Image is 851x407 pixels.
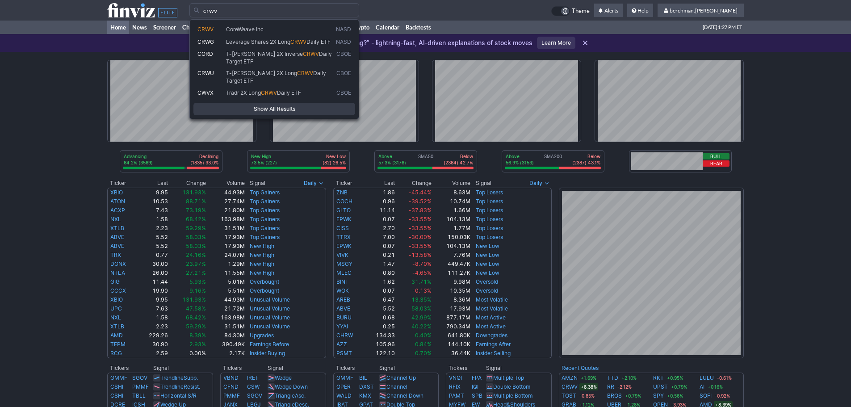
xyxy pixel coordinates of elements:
a: ACXP [110,207,125,214]
p: Above [378,153,406,159]
a: GLTO [336,207,351,214]
a: Backtests [402,21,434,34]
a: Screener [150,21,179,34]
div: Search [189,19,359,119]
a: Channel Down [386,392,423,399]
input: Search [189,3,359,17]
span: Tradr 2X Long [226,89,261,96]
td: 2.23 [137,224,168,233]
a: New Low [476,243,499,249]
span: CBOE [336,70,351,84]
td: 6.47 [364,295,395,304]
a: TriangleAsc. [275,392,306,399]
a: Top Losers [476,207,503,214]
td: 11.44 [137,277,168,286]
span: Daily ETF [277,89,301,96]
th: Volume [206,179,245,188]
span: CBOE [336,89,351,97]
td: 2.70 [364,224,395,233]
a: Channel [386,383,407,390]
a: DGNX [110,260,126,267]
a: Downgrades [476,332,507,339]
a: New High [250,260,274,267]
th: Last [364,179,395,188]
a: Show All Results [193,103,355,115]
a: Most Active [476,314,506,321]
a: Most Volatile [476,296,508,303]
a: Top Losers [476,225,503,231]
span: NASD [336,38,351,46]
a: Channel Up [386,374,416,381]
span: -33.55% [409,225,432,231]
span: -8.70% [412,260,432,267]
p: New High [251,153,277,159]
a: Top Gainers [250,225,280,231]
span: 24.16% [186,252,206,258]
a: RCG [110,350,122,357]
td: 44.93M [206,188,245,197]
a: ZNB [336,189,348,196]
a: CHRW [336,332,353,339]
p: Declining [190,153,218,159]
span: -37.83% [409,207,432,214]
p: Below [572,153,600,159]
a: CSHI [110,383,123,390]
span: CORD [197,50,213,57]
a: SOFI [700,391,712,400]
a: Unusual Volume [250,305,290,312]
a: New High [250,243,274,249]
a: VNQI [449,374,462,381]
a: XTLB [110,323,124,330]
span: 59.29% [186,225,206,231]
a: RFIX [449,383,461,390]
a: ABVE [110,243,124,249]
td: 0.80 [364,269,395,277]
a: New High [250,269,274,276]
span: Signal [476,180,491,187]
span: Show All Results [197,105,351,113]
span: CRWV [303,50,319,57]
a: GMMF [336,374,353,381]
a: SPB [472,392,482,399]
a: Top Gainers [250,198,280,205]
a: Multiple Bottom [493,392,532,399]
a: Overbought [250,278,279,285]
span: Trendline [160,383,184,390]
td: 21.80M [206,206,245,215]
a: ABVE [110,234,124,240]
a: Top Losers [476,216,503,222]
th: Ticker [107,179,137,188]
a: AZZ [336,341,347,348]
a: Oversold [476,278,498,285]
a: Unusual Volume [250,323,290,330]
span: Daily [529,179,542,188]
a: UPST [653,382,668,391]
span: 131.93% [182,189,206,196]
td: 17.93M [206,233,245,242]
a: IRET [247,374,259,381]
a: TBLL [132,392,146,399]
a: CSHI [110,392,123,399]
a: PSMT [336,350,352,357]
a: SGOV [247,392,262,399]
a: UPC [110,305,122,312]
a: LULU [700,373,714,382]
a: GMMF [110,374,127,381]
a: XTLB [110,225,124,231]
a: Wedge [275,374,292,381]
td: 104.13M [432,215,471,224]
a: WOK [336,287,349,294]
span: T-[PERSON_NAME] 2X Inverse [226,50,303,57]
a: Earnings After [476,341,511,348]
a: Help [627,4,653,18]
td: 9.95 [137,188,168,197]
td: 11.55M [206,269,245,277]
button: Signals interval [302,179,326,188]
span: 31.71% [411,278,432,285]
span: CRWV [197,26,214,33]
span: 27.21% [186,269,206,276]
a: NXL [110,314,121,321]
td: 104.13M [432,242,471,251]
span: -0.13% [412,287,432,294]
a: Recent Quotes [562,365,599,371]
